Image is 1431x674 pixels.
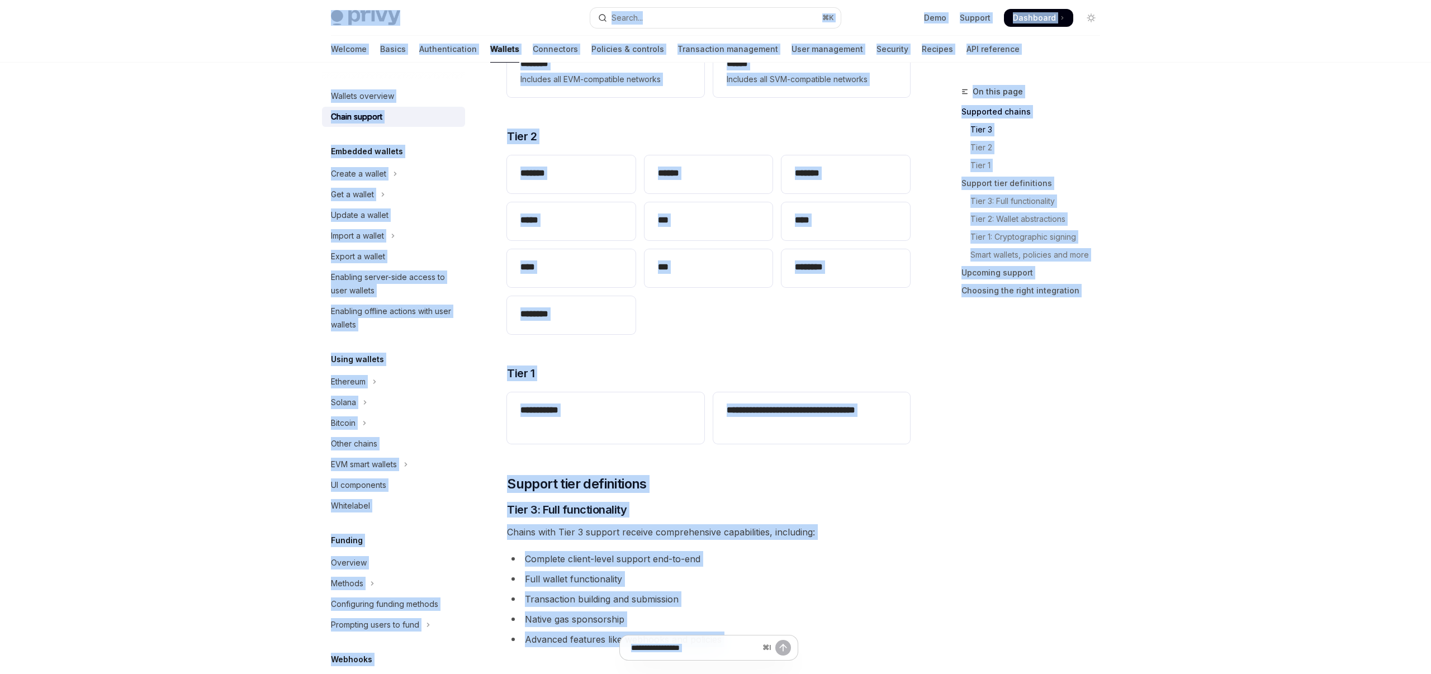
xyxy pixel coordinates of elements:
[727,73,897,86] span: Includes all SVM-compatible networks
[966,36,1020,63] a: API reference
[961,174,1109,192] a: Support tier definitions
[973,85,1023,98] span: On this page
[1013,12,1056,23] span: Dashboard
[331,653,372,666] h5: Webhooks
[322,164,465,184] button: Toggle Create a wallet section
[331,10,400,26] img: light logo
[507,551,910,567] li: Complete client-level support end-to-end
[331,110,382,124] div: Chain support
[490,36,519,63] a: Wallets
[507,524,910,540] span: Chains with Tier 3 support receive comprehensive capabilities, including:
[322,573,465,594] button: Toggle Methods section
[331,208,388,222] div: Update a wallet
[961,103,1109,121] a: Supported chains
[322,184,465,205] button: Toggle Get a wallet section
[322,434,465,454] a: Other chains
[331,597,438,611] div: Configuring funding methods
[507,366,534,381] span: Tier 1
[331,458,397,471] div: EVM smart wallets
[331,353,384,366] h5: Using wallets
[331,416,356,430] div: Bitcoin
[507,475,647,493] span: Support tier definitions
[331,305,458,331] div: Enabling offline actions with user wallets
[322,454,465,474] button: Toggle EVM smart wallets section
[331,618,419,632] div: Prompting users to fund
[322,267,465,301] a: Enabling server-side access to user wallets
[507,611,910,627] li: Native gas sponsorship
[331,167,386,181] div: Create a wallet
[322,392,465,412] button: Toggle Solana section
[331,396,356,409] div: Solana
[419,36,477,63] a: Authentication
[924,12,946,23] a: Demo
[961,192,1109,210] a: Tier 3: Full functionality
[331,534,363,547] h5: Funding
[322,413,465,433] button: Toggle Bitcoin section
[961,139,1109,156] a: Tier 2
[331,478,386,492] div: UI components
[1004,9,1073,27] a: Dashboard
[322,107,465,127] a: Chain support
[775,640,791,656] button: Send message
[331,270,458,297] div: Enabling server-side access to user wallets
[922,36,953,63] a: Recipes
[533,36,578,63] a: Connectors
[331,250,385,263] div: Export a wallet
[822,13,834,22] span: ⌘ K
[331,375,366,388] div: Ethereum
[961,156,1109,174] a: Tier 1
[677,36,778,63] a: Transaction management
[590,8,841,28] button: Open search
[331,499,370,512] div: Whitelabel
[961,210,1109,228] a: Tier 2: Wallet abstractions
[876,36,908,63] a: Security
[507,632,910,647] li: Advanced features like webhooks and policies
[331,437,377,450] div: Other chains
[331,145,403,158] h5: Embedded wallets
[591,36,664,63] a: Policies & controls
[713,46,910,97] a: **** *Includes all SVM-compatible networks
[322,205,465,225] a: Update a wallet
[380,36,406,63] a: Basics
[322,496,465,516] a: Whitelabel
[331,556,367,569] div: Overview
[961,282,1109,300] a: Choosing the right integration
[507,46,704,97] a: **** ***Includes all EVM-compatible networks
[331,577,363,590] div: Methods
[961,264,1109,282] a: Upcoming support
[322,615,465,635] button: Toggle Prompting users to fund section
[322,86,465,106] a: Wallets overview
[961,121,1109,139] a: Tier 3
[507,591,910,607] li: Transaction building and submission
[322,372,465,392] button: Toggle Ethereum section
[322,475,465,495] a: UI components
[1082,9,1100,27] button: Toggle dark mode
[961,228,1109,246] a: Tier 1: Cryptographic signing
[322,226,465,246] button: Toggle Import a wallet section
[507,571,910,587] li: Full wallet functionality
[331,36,367,63] a: Welcome
[792,36,863,63] a: User management
[322,301,465,335] a: Enabling offline actions with user wallets
[612,11,643,25] div: Search...
[322,246,465,267] a: Export a wallet
[960,12,991,23] a: Support
[631,635,758,660] input: Ask a question...
[331,89,394,103] div: Wallets overview
[322,594,465,614] a: Configuring funding methods
[507,129,537,144] span: Tier 2
[507,502,627,518] span: Tier 3: Full functionality
[331,229,384,243] div: Import a wallet
[322,553,465,573] a: Overview
[520,73,690,86] span: Includes all EVM-compatible networks
[961,246,1109,264] a: Smart wallets, policies and more
[331,188,374,201] div: Get a wallet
